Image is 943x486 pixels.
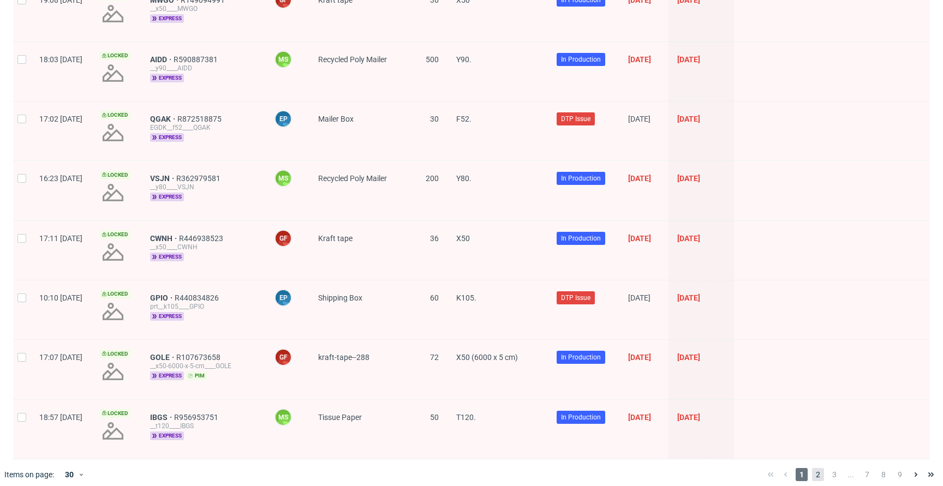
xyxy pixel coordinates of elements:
span: T120. [456,413,476,422]
figcaption: MS [276,171,291,186]
span: [DATE] [628,55,651,64]
span: K105. [456,293,476,302]
span: kraft-tape--288 [318,353,369,362]
span: express [150,74,184,82]
figcaption: EP [276,111,291,127]
span: 1 [796,468,808,481]
span: Shipping Box [318,293,362,302]
span: QGAK [150,115,177,123]
span: 7 [861,468,873,481]
img: no_design.png [100,239,126,265]
img: no_design.png [100,60,126,86]
span: 36 [430,234,439,243]
img: no_design.png [100,298,126,325]
figcaption: EP [276,290,291,305]
span: In Production [561,352,601,362]
img: no_design.png [100,119,126,146]
figcaption: MS [276,52,291,67]
img: no_design.png [100,1,126,27]
img: no_design.png [100,418,126,444]
span: [DATE] [628,115,650,123]
div: 30 [58,467,78,482]
span: 50 [430,413,439,422]
span: 2 [812,468,824,481]
div: EGDK__f52____QGAK [150,123,257,132]
span: 9 [894,468,906,481]
span: [DATE] [628,174,651,183]
span: Recycled Poly Mailer [318,55,387,64]
span: [DATE] [677,174,700,183]
a: GOLE [150,353,176,362]
span: Locked [100,350,130,358]
span: 72 [430,353,439,362]
span: [DATE] [628,234,651,243]
span: [DATE] [677,115,700,123]
span: 10:10 [DATE] [39,293,82,302]
span: In Production [561,55,601,64]
span: Recycled Poly Mailer [318,174,387,183]
span: express [150,193,184,201]
figcaption: MS [276,410,291,425]
div: prt__k105____GPIO [150,302,257,311]
img: no_design.png [100,358,126,385]
a: CWNH [150,234,179,243]
figcaption: GF [276,231,291,246]
span: X50 [456,234,470,243]
span: In Production [561,412,601,422]
span: Y80. [456,174,471,183]
a: R446938523 [179,234,225,243]
span: [DATE] [677,293,700,302]
span: Tissue Paper [318,413,362,422]
span: Locked [100,290,130,298]
div: __y90____AIDD [150,64,257,73]
span: DTP Issue [561,114,590,124]
a: AIDD [150,55,174,64]
span: 17:11 [DATE] [39,234,82,243]
span: 8 [878,468,890,481]
a: VSJN [150,174,176,183]
span: Locked [100,230,130,239]
a: IBGS [150,413,174,422]
span: R107673658 [176,353,223,362]
a: R590887381 [174,55,220,64]
span: In Production [561,173,601,183]
span: express [150,133,184,142]
span: 16:23 [DATE] [39,174,82,183]
span: express [150,371,184,380]
a: GPIO [150,293,175,302]
div: __x50____MWGO [150,4,257,13]
span: 17:07 [DATE] [39,353,82,362]
span: Locked [100,51,130,60]
span: 3 [828,468,840,481]
span: Y90. [456,55,471,64]
span: Locked [100,111,130,119]
span: 18:03 [DATE] [39,55,82,64]
span: express [150,312,184,321]
span: [DATE] [677,55,700,64]
span: [DATE] [677,353,700,362]
span: Mailer Box [318,115,354,123]
span: F52. [456,115,471,123]
span: ... [845,468,857,481]
a: R956953751 [174,413,220,422]
span: express [150,14,184,23]
a: R440834826 [175,293,221,302]
div: __x50-6000-x-5-cm____GOLE [150,362,257,370]
span: Locked [100,409,130,418]
span: 30 [430,115,439,123]
span: express [150,253,184,261]
a: R872518875 [177,115,224,123]
span: pim [186,371,207,380]
span: In Production [561,233,601,243]
a: R362979581 [176,174,223,183]
span: [DATE] [677,234,700,243]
